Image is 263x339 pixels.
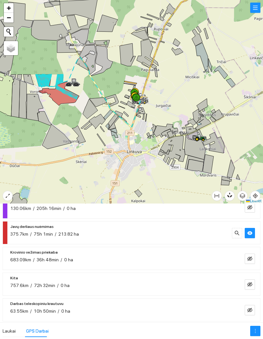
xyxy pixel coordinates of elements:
[250,191,260,201] button: aim
[34,231,53,237] span: 75h 1min
[34,283,55,288] span: 72h 32min
[232,228,242,238] button: search
[10,300,64,308] span: Darbas teleskopiniu krautuvu
[58,231,79,237] span: 213.82 ha
[61,283,70,288] span: 0 ha
[246,199,261,203] a: Leaflet
[61,309,70,314] span: 0 ha
[37,257,59,262] span: 36h 48min
[250,328,260,334] span: more
[245,305,255,315] button: eye-invisible
[26,327,49,335] div: GPS Darbai
[4,41,18,55] a: Layers
[57,283,59,288] span: /
[10,274,18,282] span: Kita
[10,283,29,288] span: 757.6km
[247,256,252,262] span: eye-invisible
[245,279,255,290] button: eye-invisible
[67,206,76,211] span: 0 ha
[212,193,222,198] span: column-width
[10,257,31,262] span: 683.09km
[247,230,252,237] span: eye
[10,309,28,314] span: 63.55km
[34,309,56,314] span: 10h 50min
[55,231,56,237] span: /
[4,27,13,37] button: Initiate a new search
[64,257,73,262] span: 0 ha
[10,248,58,256] span: Krovinio vežimas priekaba
[7,4,11,12] span: +
[245,228,255,238] button: eye
[30,231,32,237] span: /
[250,3,260,13] button: menu
[3,327,16,335] div: Laukai
[234,230,240,237] span: search
[58,309,59,314] span: /
[10,223,54,230] span: Javų derliaus nuėmimas
[245,202,255,213] button: eye-invisible
[63,206,65,211] span: /
[212,191,222,201] button: column-width
[10,231,28,237] span: 375.7km
[245,254,255,264] button: eye-invisible
[4,3,13,13] a: Zoom in
[10,206,31,211] span: 130.06km
[33,257,35,262] span: /
[247,282,252,288] span: eye-invisible
[30,309,32,314] span: /
[4,13,13,22] a: Zoom out
[250,193,260,198] span: aim
[33,206,35,211] span: /
[61,257,62,262] span: /
[3,191,13,201] button: expand-alt
[30,283,32,288] span: /
[247,205,252,211] span: eye-invisible
[37,206,61,211] span: 205h 16min
[7,13,11,22] span: −
[250,326,260,336] button: more
[3,193,13,198] span: expand-alt
[247,308,252,314] span: eye-invisible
